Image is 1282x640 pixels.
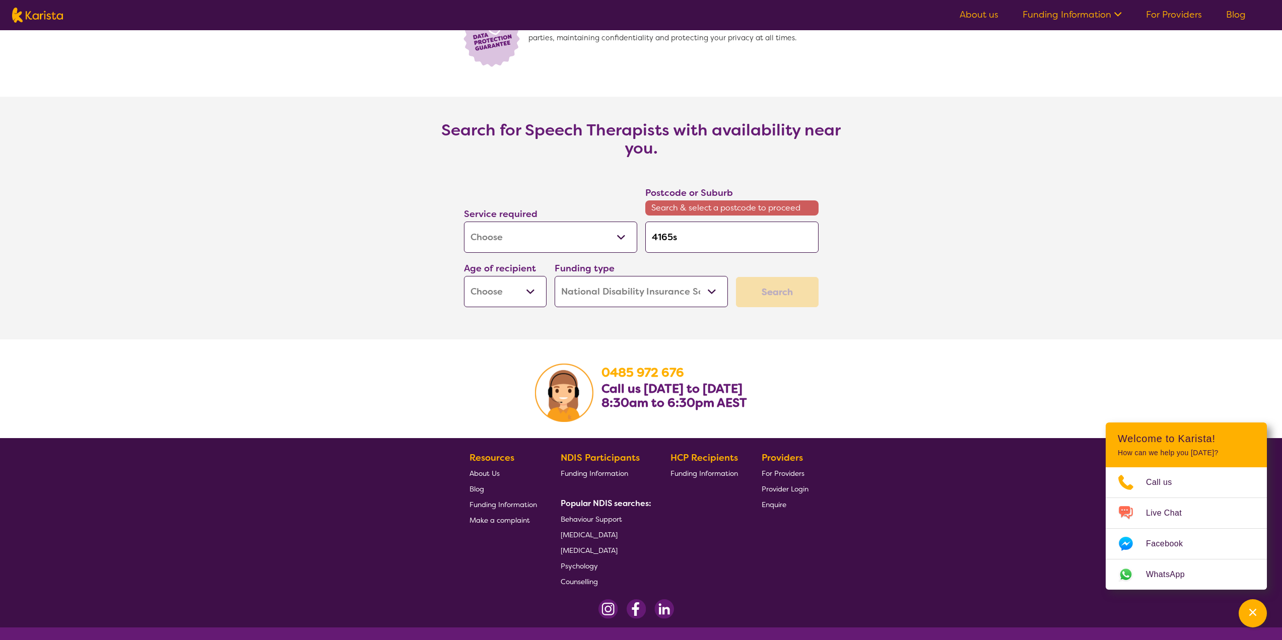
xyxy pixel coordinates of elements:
[528,8,823,68] span: We prioritise data security with end-to-end encryption, ensuring your information stays private a...
[469,512,537,528] a: Make a complaint
[464,262,536,274] label: Age of recipient
[1118,433,1255,445] h2: Welcome to Karista!
[1226,9,1246,21] a: Blog
[469,496,537,512] a: Funding Information
[1146,567,1197,582] span: WhatsApp
[645,200,819,216] span: Search & select a postcode to proceed
[440,121,843,157] h3: Search for Speech Therapists with availability near you.
[555,262,615,274] label: Funding type
[762,484,808,493] span: Provider Login
[601,365,684,381] a: 0485 972 676
[601,381,743,397] b: Call us [DATE] to [DATE]
[561,574,647,589] a: Counselling
[670,452,738,464] b: HCP Recipients
[601,395,747,411] b: 8:30am to 6:30pm AEST
[561,577,598,586] span: Counselling
[1023,9,1122,21] a: Funding Information
[762,469,804,478] span: For Providers
[469,484,484,493] span: Blog
[561,561,598,571] span: Psychology
[762,465,808,481] a: For Providers
[469,465,537,481] a: About Us
[670,465,738,481] a: Funding Information
[561,498,651,509] b: Popular NDIS searches:
[561,452,640,464] b: NDIS Participants
[1106,467,1267,590] ul: Choose channel
[762,481,808,496] a: Provider Login
[469,516,530,525] span: Make a complaint
[561,527,647,542] a: [MEDICAL_DATA]
[960,9,998,21] a: About us
[598,599,618,619] img: Instagram
[561,546,618,555] span: [MEDICAL_DATA]
[561,530,618,539] span: [MEDICAL_DATA]
[535,364,593,422] img: Karista Client Service
[762,452,803,464] b: Providers
[460,8,528,68] img: Lock icon
[645,187,733,199] label: Postcode or Suburb
[561,465,647,481] a: Funding Information
[469,500,537,509] span: Funding Information
[561,515,622,524] span: Behaviour Support
[670,469,738,478] span: Funding Information
[561,542,647,558] a: [MEDICAL_DATA]
[1146,475,1184,490] span: Call us
[1106,422,1267,590] div: Channel Menu
[1106,559,1267,590] a: Web link opens in a new tab.
[469,469,500,478] span: About Us
[654,599,674,619] img: LinkedIn
[762,500,786,509] span: Enquire
[464,208,537,220] label: Service required
[1118,449,1255,457] p: How can we help you [DATE]?
[469,481,537,496] a: Blog
[1146,9,1202,21] a: For Providers
[626,599,646,619] img: Facebook
[762,496,808,512] a: Enquire
[469,452,514,464] b: Resources
[1239,599,1267,627] button: Channel Menu
[1146,536,1195,551] span: Facebook
[1146,506,1194,521] span: Live Chat
[561,511,647,527] a: Behaviour Support
[12,8,63,23] img: Karista logo
[561,469,628,478] span: Funding Information
[645,222,819,253] input: Type
[561,558,647,574] a: Psychology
